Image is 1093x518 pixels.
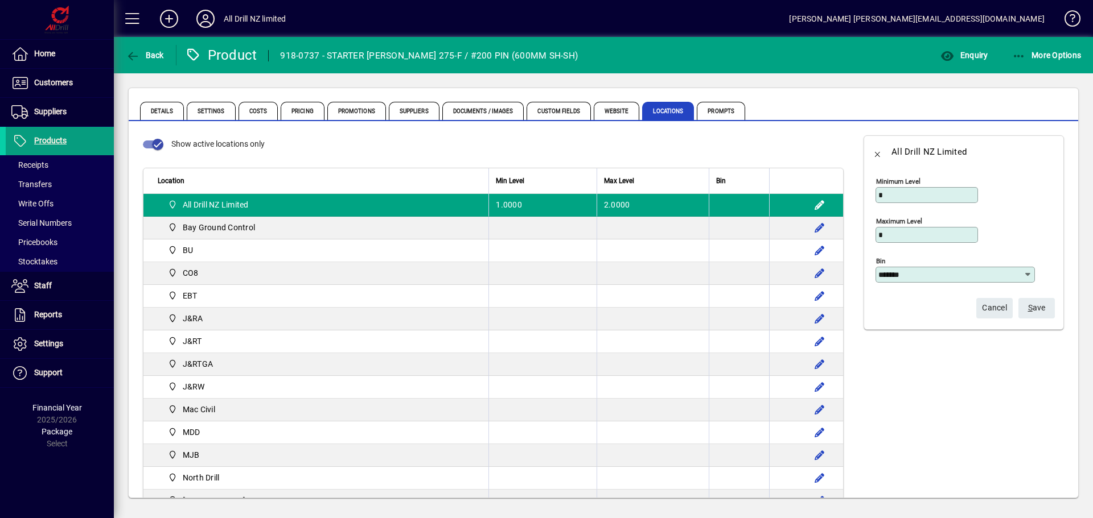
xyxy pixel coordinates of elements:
a: Staff [6,272,114,300]
span: Package [42,427,72,436]
a: Write Offs [6,194,114,213]
span: BU [163,243,198,257]
span: Prompts [697,102,745,120]
span: Settings [187,102,236,120]
a: Settings [6,330,114,358]
a: Stocktakes [6,252,114,271]
span: J&RW [183,381,205,392]
span: EBT [183,290,198,301]
span: ave [1028,299,1046,317]
td: 1.0000 [488,194,596,217]
span: [PERSON_NAME] [183,495,245,506]
span: Home [34,49,55,58]
button: Add [151,9,187,29]
button: More Options [1009,45,1084,65]
span: Staff [34,281,52,290]
a: Support [6,359,114,387]
button: Cancel [976,298,1013,318]
a: Customers [6,69,114,97]
span: Products [34,136,67,145]
span: Documents / Images [442,102,524,120]
span: North Drill [183,472,220,483]
span: Mac Civil [183,404,215,415]
span: BU [183,245,194,256]
span: CO8 [163,266,203,280]
span: Pricebooks [11,238,57,247]
span: Pricing [281,102,324,120]
button: Back [864,138,891,165]
button: Profile [187,9,224,29]
span: Max Level [604,175,634,187]
span: J&RTGA [183,358,213,370]
span: J&RT [183,335,202,347]
span: Promotions [327,102,386,120]
span: Back [126,51,164,60]
span: J&RTGA [163,357,217,371]
span: Support [34,368,63,377]
span: Website [594,102,640,120]
span: More Options [1012,51,1082,60]
span: MDD [163,425,204,439]
span: Settings [34,339,63,348]
span: Bay Ground Control [183,222,256,233]
span: MJB [183,449,200,461]
span: Show active locations only [171,139,265,148]
app-page-header-button: Back [114,45,176,65]
span: Min Level [496,175,524,187]
span: Locations [642,102,694,120]
button: Enquiry [938,45,991,65]
span: Serial Numbers [11,218,72,227]
div: All Drill NZ limited [224,10,286,28]
span: Transfers [11,180,52,189]
span: MDD [183,426,200,438]
mat-label: Maximum level [876,217,922,225]
span: Suppliers [34,107,67,116]
span: S [1028,303,1033,312]
span: All Drill NZ Limited [163,198,253,212]
a: Receipts [6,155,114,175]
span: Stocktakes [11,257,57,266]
div: Product [185,46,257,64]
a: Serial Numbers [6,213,114,233]
span: Reports [34,310,62,319]
span: All Drill NZ Limited [183,199,249,210]
span: MJB [163,448,204,462]
a: Knowledge Base [1056,2,1079,39]
span: J&RT [163,334,207,348]
span: Cancel [982,299,1007,317]
a: Pricebooks [6,233,114,252]
span: Smythe [163,494,250,507]
span: Location [158,175,184,187]
mat-label: Minimum level [876,177,921,185]
td: 2.0000 [597,194,709,217]
a: Reports [6,301,114,329]
span: Write Offs [11,199,54,208]
a: Transfers [6,175,114,194]
span: Enquiry [940,51,988,60]
mat-label: Bin [876,257,885,265]
span: Receipts [11,160,48,169]
a: Suppliers [6,98,114,126]
span: J&RA [183,313,203,324]
span: North Drill [163,471,224,484]
div: 918-0737 - STARTER [PERSON_NAME] 275-F / #200 PIN (600MM SH-SH) [280,47,578,65]
div: All Drill NZ Limited [891,143,967,161]
div: [PERSON_NAME] [PERSON_NAME][EMAIL_ADDRESS][DOMAIN_NAME] [789,10,1045,28]
span: Costs [239,102,278,120]
span: Mac Civil [163,403,220,416]
button: Back [123,45,167,65]
span: Bay Ground Control [163,221,260,234]
span: Suppliers [389,102,439,120]
span: Bin [716,175,726,187]
span: J&RW [163,380,209,393]
button: Save [1018,298,1055,318]
span: CO8 [183,267,199,279]
span: Financial Year [32,403,82,412]
span: J&RA [163,312,208,325]
a: Home [6,40,114,68]
span: Customers [34,78,73,87]
span: EBT [163,289,202,302]
span: Custom Fields [527,102,590,120]
span: Details [140,102,184,120]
